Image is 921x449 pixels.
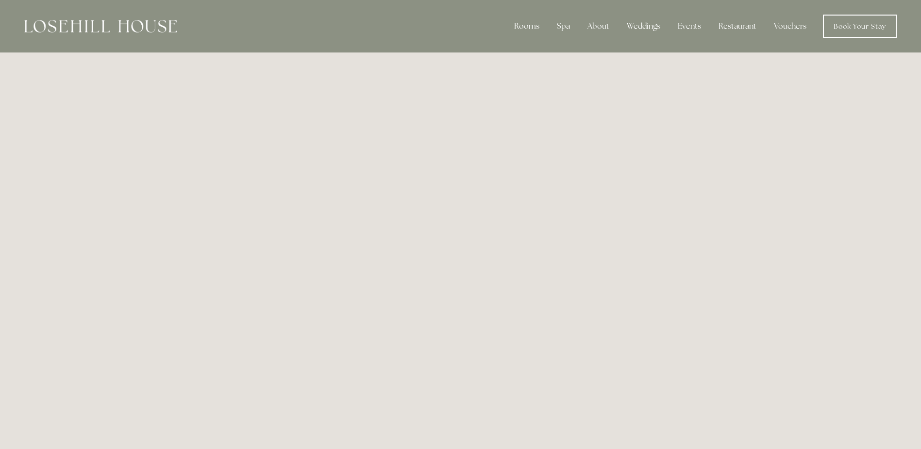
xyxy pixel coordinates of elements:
[711,17,764,36] div: Restaurant
[549,17,578,36] div: Spa
[619,17,668,36] div: Weddings
[24,20,177,33] img: Losehill House
[506,17,547,36] div: Rooms
[823,15,897,38] a: Book Your Stay
[766,17,814,36] a: Vouchers
[670,17,709,36] div: Events
[580,17,617,36] div: About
